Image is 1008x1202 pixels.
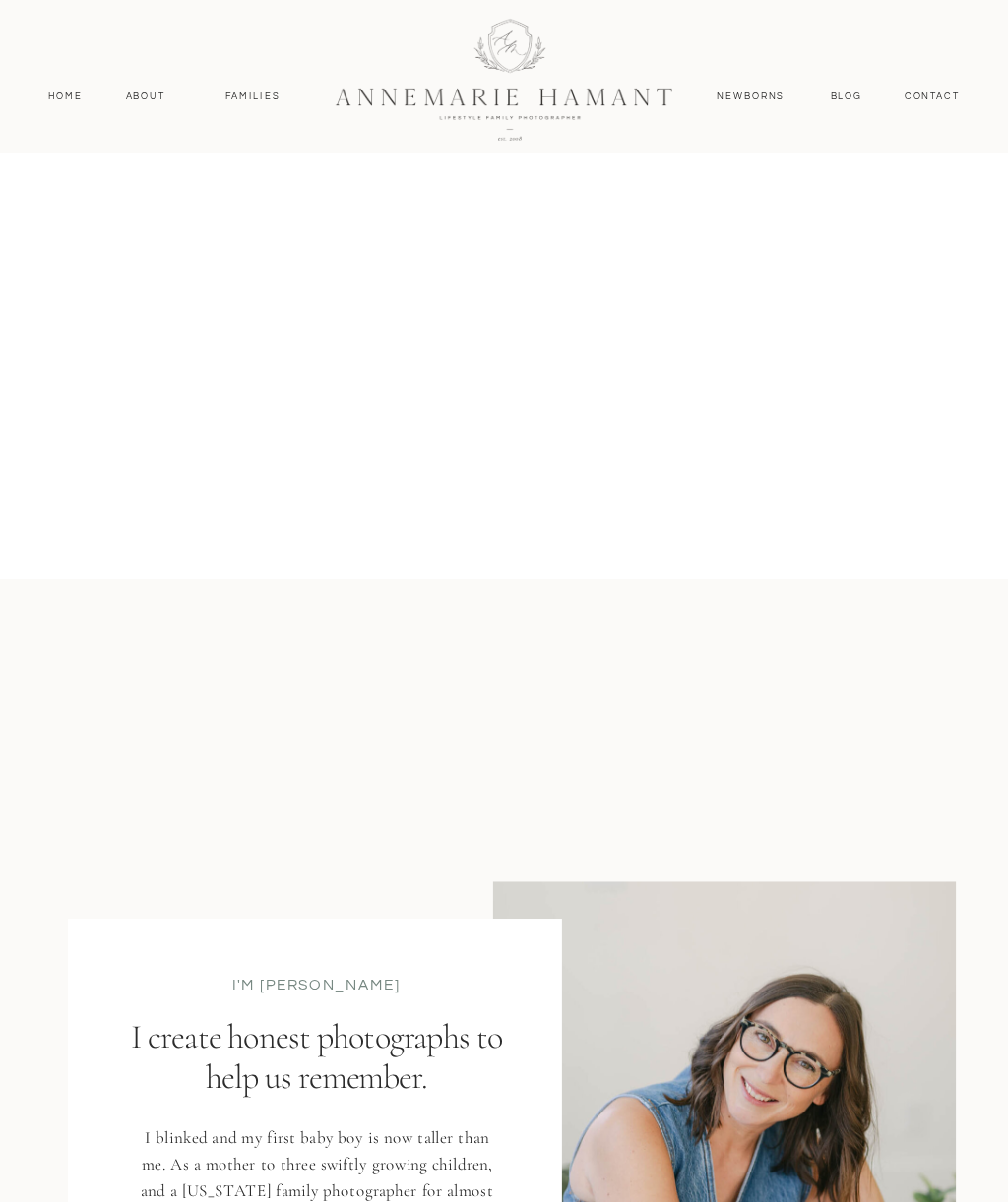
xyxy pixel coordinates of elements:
a: About [121,89,169,103]
a: Blog [827,89,866,103]
p: I create honest photographs to help us remember. [125,1017,508,1112]
a: contact [896,89,969,103]
a: Families [215,89,290,103]
p: I'm [PERSON_NAME] [172,975,461,990]
a: Newborns [711,89,791,103]
a: Home [40,89,90,103]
